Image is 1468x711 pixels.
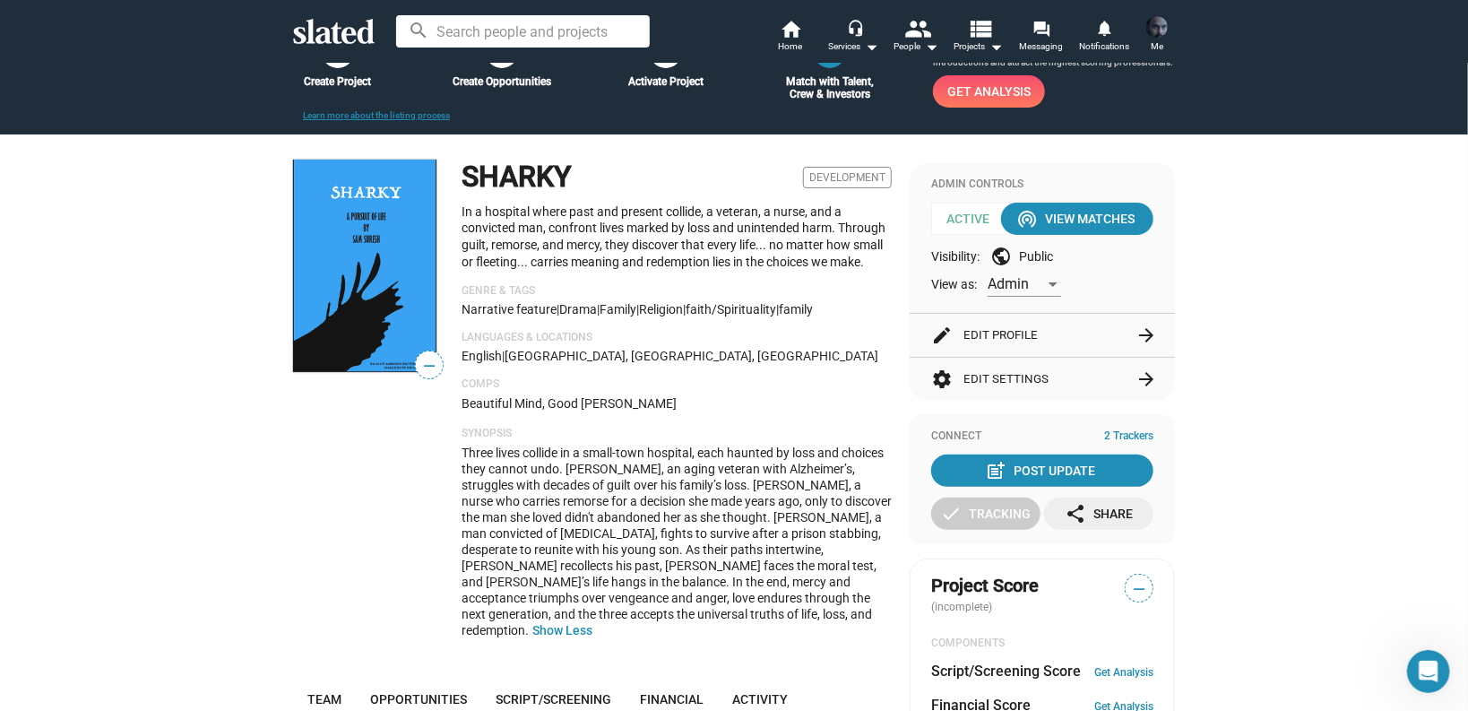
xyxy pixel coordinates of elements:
span: Admin [988,275,1029,292]
div: View Matches [1020,203,1135,235]
span: family [779,302,813,316]
mat-icon: post_add [986,460,1007,481]
div: Visibility: Public [931,246,1153,267]
span: English [462,349,502,363]
button: Send us a message [82,459,276,495]
div: • [DATE] [108,81,158,100]
div: Share [1065,498,1133,530]
img: SHARKY [293,160,436,372]
mat-icon: headset_mic [847,20,863,36]
mat-icon: share [1065,503,1086,525]
span: faith/spirituality [686,302,776,316]
div: Jordan [64,147,104,166]
mat-icon: arrow_forward [1136,325,1157,346]
span: Script/Screening [496,692,611,707]
button: Edit Profile [931,314,1153,357]
button: People [885,18,947,57]
mat-icon: view_list [968,15,994,41]
span: Project Score [931,574,1039,598]
img: Profile image for Team [21,262,56,298]
input: Search people and projects [396,15,650,48]
span: — [416,354,443,377]
button: View Matches [1001,203,1153,235]
img: Profile image for Team [21,527,56,563]
button: Edit Settings [931,358,1153,401]
span: | [636,302,639,316]
span: Team [307,692,341,707]
div: Team [64,280,97,299]
img: Profile image for Jordan [21,395,56,430]
span: Opportunities [370,692,467,707]
span: | [502,349,505,363]
span: Three lives collide in a small-town hospital, each haunted by loss and choices they cannot undo. ... [462,446,892,637]
span: Get Analysis [947,75,1031,108]
img: Profile image for Jordan [21,461,56,497]
h1: Messages [133,8,229,39]
div: Jordan [64,213,104,232]
span: | [776,302,779,316]
span: (incomplete) [931,601,996,613]
div: Activate Project [607,75,725,88]
div: • [DATE] [100,346,151,365]
p: Comps [462,377,892,392]
mat-icon: arrow_drop_down [860,36,882,57]
button: Tracking [931,498,1041,530]
span: Messaging [1020,36,1064,57]
button: Help [239,546,358,618]
span: 2 Trackers [1104,429,1153,444]
div: • [DATE] [108,147,158,166]
mat-icon: people [905,15,931,41]
img: Profile image for Jordan [21,63,56,99]
mat-icon: notifications [1095,19,1112,36]
div: Jordan [64,412,104,431]
div: Jordan [64,81,104,100]
p: Beautiful Mind, Good [PERSON_NAME] [462,395,892,412]
span: Active [931,203,1017,235]
div: • [DATE] [108,412,158,431]
span: Notifications [1079,36,1129,57]
h1: SHARKY [462,158,572,196]
span: Family [600,302,636,316]
div: • [DATE] [100,280,151,299]
div: Tracking [941,498,1032,530]
button: Share [1044,498,1153,530]
span: Home [41,591,78,603]
a: Notifications [1073,18,1136,57]
span: Home [779,36,803,57]
a: Home [759,18,822,57]
button: Messages [119,546,238,618]
img: Profile image for Jordan [21,195,56,231]
mat-icon: arrow_forward [1136,369,1157,390]
div: Team [64,346,97,365]
span: | [683,302,686,316]
div: Create Project [279,75,397,88]
div: Jordan [64,479,104,498]
a: Get Analysis [933,75,1045,108]
span: Religion [639,302,683,316]
span: Messages [144,591,213,603]
div: Admin Controls [931,178,1153,192]
mat-icon: settings [931,369,953,390]
button: Post Update [931,455,1153,487]
div: Connect [931,429,1153,444]
a: Messaging [1010,18,1073,57]
span: Financial [640,692,704,707]
span: | [557,302,559,316]
span: Narrative feature [462,302,557,316]
mat-icon: check [941,503,963,525]
span: Me [1151,36,1163,57]
iframe: Intercom live chat [1407,650,1450,693]
div: People [894,36,938,57]
span: [GEOGRAPHIC_DATA], [GEOGRAPHIC_DATA], [GEOGRAPHIC_DATA] [505,349,878,363]
mat-icon: arrow_drop_down [986,36,1007,57]
div: Match with Talent, Crew & Investors [771,75,889,100]
p: Languages & Locations [462,331,892,345]
mat-icon: arrow_drop_down [920,36,942,57]
img: Sam Suresh [1146,16,1168,38]
span: | [597,302,600,316]
p: Synopsis [462,427,892,441]
div: Close [315,7,347,39]
div: • [DATE] [108,213,158,232]
span: Activity [732,692,788,707]
button: Show Less [532,622,592,638]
